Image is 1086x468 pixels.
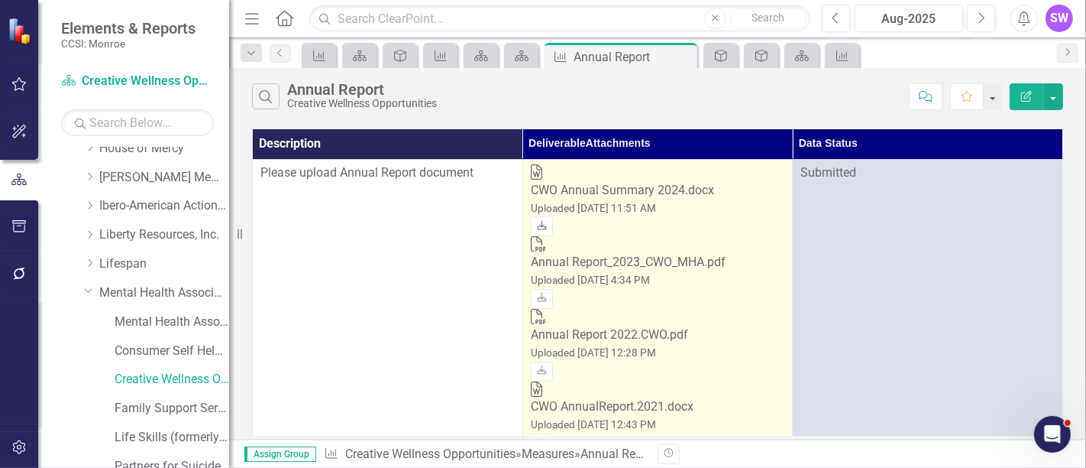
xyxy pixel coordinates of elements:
a: Consumer Self Help/Family & [MEDICAL_DATA] Services [115,343,229,360]
span: Assign Group [244,447,316,462]
a: Mental Health Association [99,284,229,302]
small: Uploaded [DATE] 4:34 PM [531,274,650,286]
div: Annual Report [574,47,693,67]
span: Please upload Annual Report document [260,165,474,180]
div: CWO AnnualReport.2021.docx [531,398,785,416]
small: Uploaded [DATE] 12:28 PM [531,346,656,359]
div: Annual Report [287,81,437,98]
div: Annual Report_2023_CWO_MHA.pdf [531,254,785,271]
a: Creative Wellness Opportunities [61,73,214,90]
iframe: Intercom live chat [1034,416,1071,453]
div: Annual Report 2022.CWO.pdf [531,327,785,344]
small: Uploaded [DATE] 11:51 AM [531,202,656,214]
a: House of Mercy [99,140,229,158]
div: » » [324,446,646,463]
a: Measures [522,447,574,461]
div: Annual Report [580,447,657,461]
a: Creative Wellness Opportunities [345,447,516,461]
span: Submitted [800,165,856,180]
td: Double-Click to Edit [253,159,523,458]
a: Liberty Resources, Inc. [99,226,229,244]
a: Lifespan [99,255,229,273]
input: Search Below... [61,109,214,136]
div: Aug-2025 [860,10,958,28]
td: Double-Click to Edit [793,159,1063,458]
a: Life Skills (formerly New Directions) [115,429,229,447]
div: Creative Wellness Opportunities [287,98,437,109]
a: Creative Wellness Opportunities [115,371,229,388]
a: [PERSON_NAME] Memorial Institute, Inc. [99,169,229,187]
a: Family Support Services [115,400,229,418]
td: Double-Click to Edit [522,159,793,458]
button: SW [1046,5,1073,32]
a: Mental Health Association (MCOMH Internal) [115,314,229,331]
small: Uploaded [DATE] 12:43 PM [531,418,656,431]
input: Search ClearPoint... [309,5,810,32]
span: Search [751,11,784,24]
button: Aug-2025 [855,5,963,32]
a: Ibero-American Action League, Inc. [99,197,229,215]
small: CCSI: Monroe [61,37,196,50]
button: Search [730,8,806,29]
img: ClearPoint Strategy [8,18,34,44]
div: CWO Annual Summary 2024.docx [531,182,785,200]
span: Elements & Reports [61,19,196,37]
